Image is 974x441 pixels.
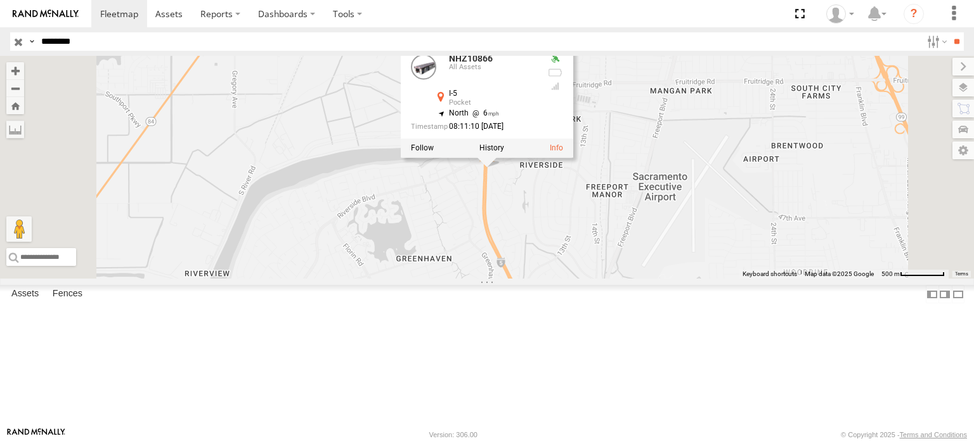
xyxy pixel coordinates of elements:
label: Assets [5,286,45,303]
button: Drag Pegman onto the map to open Street View [6,216,32,242]
a: View Asset Details [550,143,563,152]
button: Keyboard shortcuts [743,270,797,279]
span: Map data ©2025 Google [805,270,874,277]
a: Visit our Website [7,428,65,441]
div: Version: 306.00 [429,431,477,438]
div: © Copyright 2025 - [841,431,967,438]
label: View Asset History [479,143,504,152]
label: Realtime tracking of Asset [411,143,434,152]
a: View Asset Details [411,54,436,79]
div: Valid GPS Fix [548,54,563,64]
label: Dock Summary Table to the Right [938,285,951,303]
div: Pocket [449,99,538,107]
img: rand-logo.svg [13,10,79,18]
button: Zoom in [6,62,24,79]
label: Dock Summary Table to the Left [926,285,938,303]
label: Hide Summary Table [952,285,964,303]
span: 500 m [881,270,900,277]
a: Terms (opens in new tab) [955,272,968,277]
i: ? [904,4,924,24]
div: Last Event GSM Signal Strength [548,81,563,91]
button: Map Scale: 500 m per 67 pixels [878,270,949,279]
div: No battery health information received from this device. [548,67,563,77]
div: Date/time of location update [411,122,538,131]
div: All Assets [449,63,538,71]
button: Zoom out [6,79,24,97]
span: North [449,109,469,117]
div: Zulema McIntosch [822,4,859,23]
a: NHZ10866 [449,53,493,63]
button: Zoom Home [6,97,24,114]
label: Map Settings [952,142,974,159]
span: 6 [469,109,499,117]
label: Search Filter Options [922,32,949,51]
label: Measure [6,121,24,138]
label: Search Query [27,32,37,51]
a: Terms and Conditions [900,431,967,438]
div: I-5 [449,89,538,98]
label: Fences [46,286,89,303]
